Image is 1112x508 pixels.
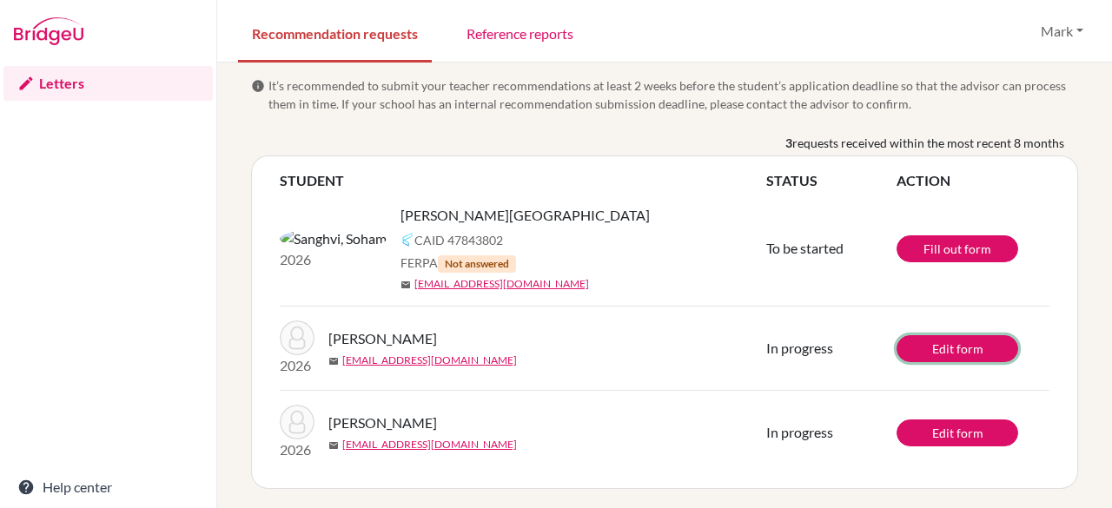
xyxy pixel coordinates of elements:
th: STUDENT [280,170,766,191]
a: Edit form [897,419,1018,446]
span: In progress [766,340,833,356]
p: 2026 [280,439,314,460]
img: Kachhala, Darshil [280,405,314,439]
span: FERPA [400,254,516,273]
span: To be started [766,240,844,256]
span: info [251,79,265,93]
a: Help center [3,470,213,505]
a: Edit form [897,335,1018,362]
a: [EMAIL_ADDRESS][DOMAIN_NAME] [342,353,517,368]
img: Sanghvi, Soham [280,228,387,249]
span: mail [328,356,339,366]
th: ACTION [897,170,1049,191]
a: Letters [3,66,213,101]
span: CAID 47843802 [414,231,503,249]
span: In progress [766,424,833,440]
span: Not answered [438,255,516,273]
img: Bridge-U [14,17,83,45]
span: mail [328,440,339,451]
span: [PERSON_NAME] [328,412,437,433]
button: Mark [1033,15,1091,48]
span: [PERSON_NAME] [328,328,437,349]
img: Common App logo [400,233,414,247]
p: 2026 [280,355,314,376]
p: 2026 [280,249,387,270]
span: [PERSON_NAME][GEOGRAPHIC_DATA] [400,205,650,226]
a: [EMAIL_ADDRESS][DOMAIN_NAME] [342,437,517,452]
img: Kachhala, Darshil [280,320,314,355]
a: Recommendation requests [238,3,432,63]
b: 3 [785,134,792,152]
a: Fill out form [897,235,1018,262]
span: It’s recommended to submit your teacher recommendations at least 2 weeks before the student’s app... [268,76,1078,113]
span: mail [400,280,411,290]
th: STATUS [766,170,897,191]
span: requests received within the most recent 8 months [792,134,1064,152]
a: Reference reports [453,3,587,63]
a: [EMAIL_ADDRESS][DOMAIN_NAME] [414,276,589,292]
